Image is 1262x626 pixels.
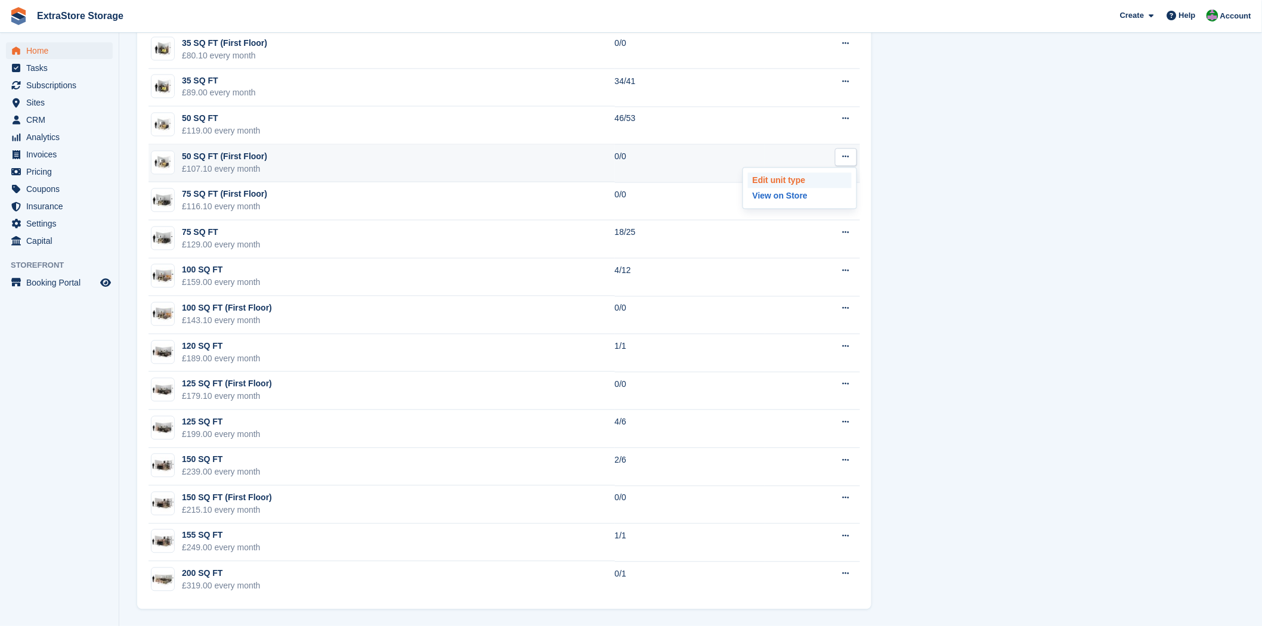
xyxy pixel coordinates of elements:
a: Preview store [98,275,113,290]
td: 0/0 [615,145,766,183]
div: £80.10 every month [182,49,267,62]
div: £159.00 every month [182,277,261,289]
a: menu [6,181,113,197]
a: menu [6,111,113,128]
span: Account [1220,10,1251,22]
img: 150-sqft-unit.jpg [151,495,174,513]
td: 4/6 [615,410,766,448]
td: 0/0 [615,372,766,410]
span: Booking Portal [26,274,98,291]
td: 18/25 [615,221,766,259]
a: menu [6,129,113,145]
div: £239.00 every month [182,466,261,479]
a: menu [6,77,113,94]
a: menu [6,198,113,215]
span: Help [1179,10,1196,21]
a: menu [6,215,113,232]
td: 34/41 [615,69,766,107]
img: 100-sqft-unit.jpg [151,306,174,323]
div: 75 SQ FT [182,227,261,239]
a: menu [6,94,113,111]
img: 35-sqft-unit.jpg [151,78,174,95]
img: 150.jpg [151,457,174,475]
a: ExtraStore Storage [32,6,128,26]
a: menu [6,163,113,180]
div: 125 SQ FT (First Floor) [182,378,272,391]
div: 150 SQ FT [182,454,261,466]
div: £143.10 every month [182,315,272,327]
div: 100 SQ FT (First Floor) [182,302,272,315]
img: stora-icon-8386f47178a22dfd0bd8f6a31ec36ba5ce8667c1dd55bd0f319d3a0aa187defe.svg [10,7,27,25]
div: £129.00 every month [182,239,261,252]
a: Edit unit type [748,173,852,188]
span: Coupons [26,181,98,197]
img: 100.jpg [151,268,174,285]
div: 155 SQ FT [182,529,261,542]
span: Settings [26,215,98,232]
img: 125-sqft-unit.jpg [151,382,174,399]
div: £119.00 every month [182,125,261,138]
div: 50 SQ FT (First Floor) [182,151,267,163]
td: 4/12 [615,259,766,297]
span: CRM [26,111,98,128]
div: £107.10 every month [182,163,267,176]
div: £215.10 every month [182,504,272,517]
img: 35-sqft-unit.jpg [151,41,174,58]
a: menu [6,60,113,76]
img: 75.jpg [151,230,174,247]
a: menu [6,274,113,291]
span: Storefront [11,259,119,271]
td: 0/0 [615,486,766,524]
td: 0/1 [615,562,766,599]
div: £179.10 every month [182,391,272,403]
div: 75 SQ FT (First Floor) [182,188,267,201]
span: Home [26,42,98,59]
div: £199.00 every month [182,429,261,441]
td: 1/1 [615,334,766,373]
span: Capital [26,233,98,249]
td: 0/0 [615,182,766,221]
div: 150 SQ FT (First Floor) [182,492,272,504]
span: Tasks [26,60,98,76]
span: Analytics [26,129,98,145]
span: Insurance [26,198,98,215]
span: Create [1120,10,1144,21]
div: 100 SQ FT [182,264,261,277]
img: Grant Daniel [1207,10,1218,21]
a: View on Store [748,188,852,204]
div: 35 SQ FT [182,75,256,87]
div: £89.00 every month [182,87,256,100]
td: 0/0 [615,296,766,334]
div: 50 SQ FT [182,113,261,125]
a: menu [6,233,113,249]
a: menu [6,146,113,163]
div: £116.10 every month [182,201,267,213]
img: 50-sqft-unit.jpg [151,116,174,134]
img: 150-sqft-unit.jpg [151,533,174,550]
img: 125-sqft-unit.jpg [151,419,174,436]
td: 46/53 [615,107,766,145]
div: 200 SQ FT [182,568,261,580]
img: 50-sqft-unit.jpg [151,154,174,171]
div: 125 SQ FT [182,416,261,429]
span: Invoices [26,146,98,163]
span: Pricing [26,163,98,180]
img: 125-sqft-unit.jpg [151,343,174,361]
div: £249.00 every month [182,542,261,554]
td: 0/0 [615,31,766,69]
img: 200-sqft-unit.jpg [151,571,174,588]
span: Subscriptions [26,77,98,94]
img: 75-sqft-unit.jpg [151,192,174,209]
span: Sites [26,94,98,111]
div: £189.00 every month [182,353,261,365]
td: 2/6 [615,448,766,486]
div: £319.00 every month [182,580,261,593]
div: 120 SQ FT [182,340,261,353]
td: 1/1 [615,524,766,562]
a: menu [6,42,113,59]
div: 35 SQ FT (First Floor) [182,37,267,49]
